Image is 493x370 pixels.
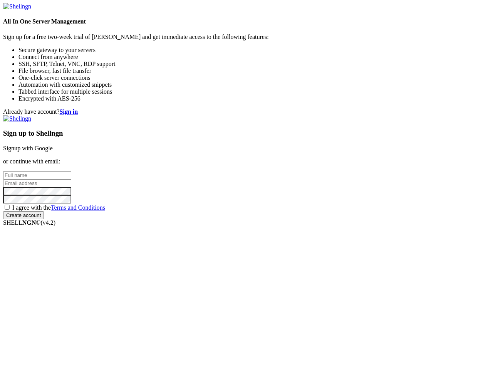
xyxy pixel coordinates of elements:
[18,61,490,67] li: SSH, SFTP, Telnet, VNC, RDP support
[60,108,78,115] a: Sign in
[3,108,490,115] div: Already have account?
[5,205,10,210] input: I agree with theTerms and Conditions
[3,171,71,179] input: Full name
[18,81,490,88] li: Automation with customized snippets
[51,204,105,211] a: Terms and Conditions
[3,219,55,226] span: SHELL ©
[18,74,490,81] li: One-click server connections
[3,145,53,151] a: Signup with Google
[3,158,490,165] p: or continue with email:
[3,115,31,122] img: Shellngn
[12,204,105,211] span: I agree with the
[18,88,490,95] li: Tabbed interface for multiple sessions
[3,211,44,219] input: Create account
[18,47,490,54] li: Secure gateway to your servers
[3,34,490,40] p: Sign up for a free two-week trial of [PERSON_NAME] and get immediate access to the following feat...
[22,219,36,226] b: NGN
[18,67,490,74] li: File browser, fast file transfer
[41,219,56,226] span: 4.2.0
[3,179,71,187] input: Email address
[3,18,490,25] h4: All In One Server Management
[18,54,490,61] li: Connect from anywhere
[3,129,490,138] h3: Sign up to Shellngn
[3,3,31,10] img: Shellngn
[18,95,490,102] li: Encrypted with AES-256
